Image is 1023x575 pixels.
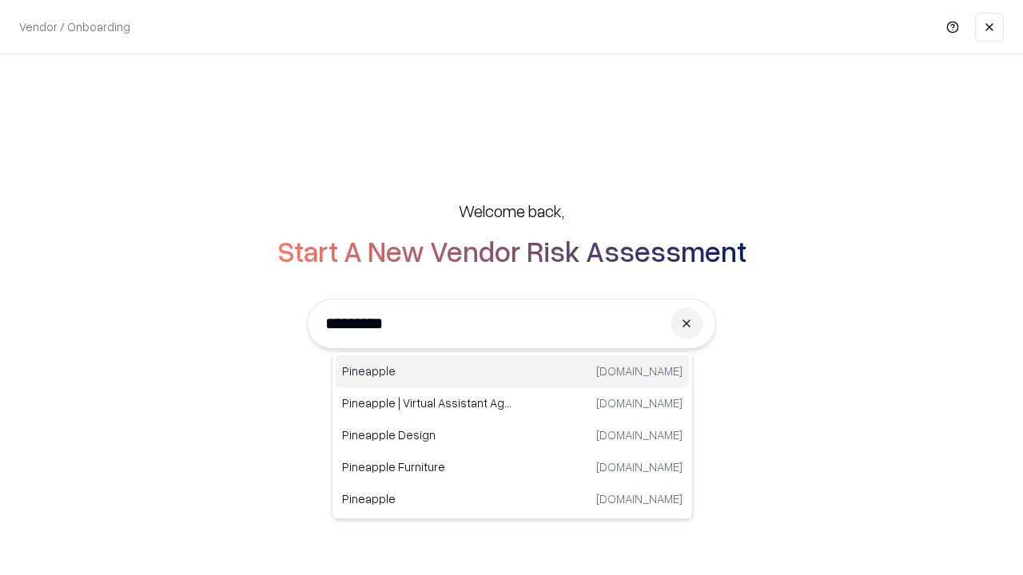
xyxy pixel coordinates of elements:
div: Suggestions [332,351,693,519]
p: Pineapple [342,363,512,379]
p: [DOMAIN_NAME] [596,363,683,379]
p: Pineapple Furniture [342,458,512,475]
p: [DOMAIN_NAME] [596,426,683,443]
p: Vendor / Onboarding [19,18,130,35]
h2: Start A New Vendor Risk Assessment [277,235,746,267]
p: Pineapple [342,490,512,507]
p: Pineapple Design [342,426,512,443]
h5: Welcome back, [459,200,564,222]
p: [DOMAIN_NAME] [596,395,683,411]
p: [DOMAIN_NAME] [596,458,683,475]
p: [DOMAIN_NAME] [596,490,683,507]
p: Pineapple | Virtual Assistant Agency [342,395,512,411]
